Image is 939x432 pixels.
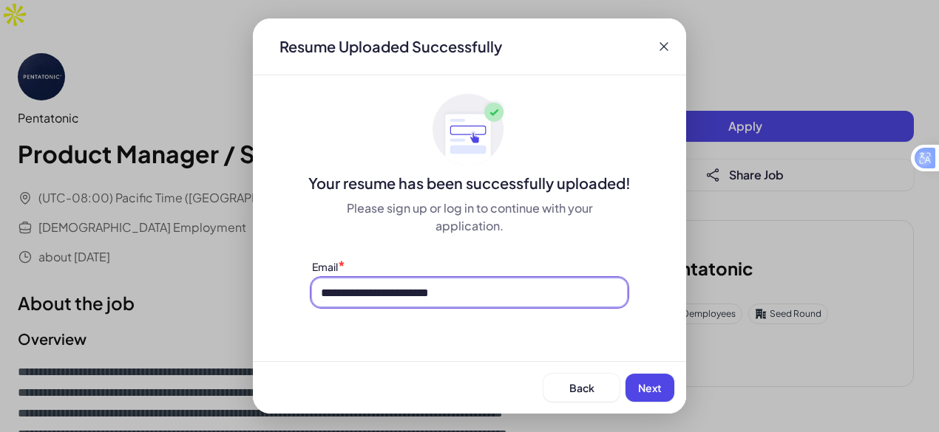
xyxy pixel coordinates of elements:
[626,374,674,402] button: Next
[312,199,627,235] div: Please sign up or log in to continue with your application.
[543,374,620,402] button: Back
[433,93,506,167] img: ApplyedMaskGroup3.svg
[312,260,338,273] label: Email
[268,36,514,57] div: Resume Uploaded Successfully
[253,173,686,193] div: Your resume has been successfully uploaded!
[638,381,662,394] span: Next
[569,381,594,394] span: Back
